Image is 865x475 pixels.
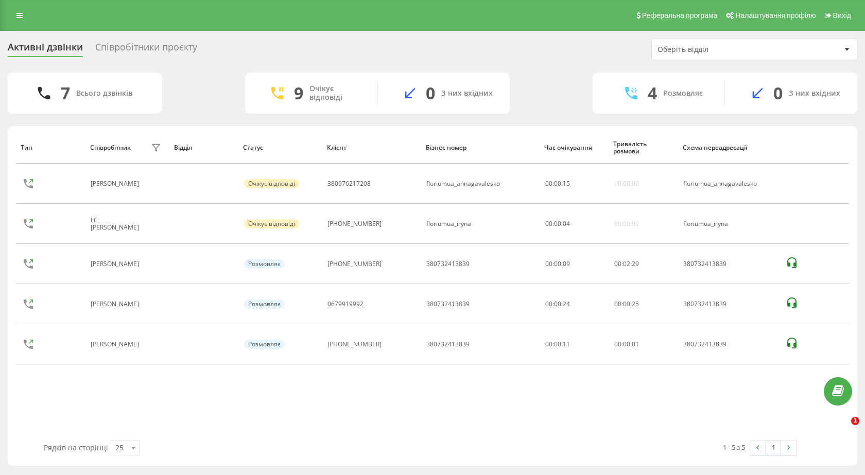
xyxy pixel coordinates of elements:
[545,179,552,188] span: 00
[683,301,774,308] div: 380732413839
[614,260,639,268] div: : :
[44,443,108,452] span: Рядків на сторінці
[327,220,382,227] div: [PHONE_NUMBER]
[545,220,570,227] div: : :
[91,180,142,187] div: [PERSON_NAME]
[554,179,561,188] span: 00
[623,340,630,348] span: 00
[244,219,299,228] div: Очікує відповіді
[735,11,816,20] span: Налаштування профілю
[309,84,361,102] div: Очікує відповіді
[563,219,570,228] span: 04
[632,259,639,268] span: 29
[244,300,285,309] div: Розмовляє
[683,220,774,227] div: floriumua_iryna
[658,45,781,54] div: Оберіть відділ
[683,180,774,187] div: floriumua_annagavalesko
[426,301,470,308] div: 380732413839
[723,442,745,452] div: 1 - 5 з 5
[614,341,639,348] div: : :
[663,89,703,98] div: Розмовляє
[833,11,851,20] span: Вихід
[327,341,382,348] div: [PHONE_NUMBER]
[623,300,630,308] span: 00
[243,144,317,151] div: Статус
[426,260,470,268] div: 380732413839
[545,219,552,228] span: 00
[61,83,70,103] div: 7
[545,341,603,348] div: 00:00:11
[545,301,603,308] div: 00:00:24
[90,144,131,151] div: Співробітник
[327,144,416,151] div: Клієнт
[426,144,534,151] div: Бізнес номер
[683,341,774,348] div: 380732413839
[91,217,148,232] div: LC [PERSON_NAME]
[21,144,80,151] div: Тип
[426,341,470,348] div: 380732413839
[613,140,673,155] div: Тривалість розмови
[115,443,124,453] div: 25
[830,417,855,442] iframe: Intercom live chat
[648,83,657,103] div: 4
[563,179,570,188] span: 15
[554,219,561,228] span: 00
[766,441,781,455] a: 1
[327,180,371,187] div: 380976217208
[174,144,234,151] div: Відділ
[632,300,639,308] span: 25
[683,144,775,151] div: Схема переадресації
[8,42,83,58] div: Активні дзвінки
[614,301,639,308] div: : :
[294,83,303,103] div: 9
[789,89,840,98] div: З них вхідних
[327,301,364,308] div: 0679919992
[614,300,621,308] span: 00
[441,89,493,98] div: З них вхідних
[244,340,285,349] div: Розмовляє
[244,259,285,269] div: Розмовляє
[545,180,570,187] div: : :
[623,259,630,268] span: 02
[426,180,500,187] div: floriumua_annagavalesko
[76,89,132,98] div: Всього дзвінків
[544,144,604,151] div: Час очікування
[91,301,142,308] div: [PERSON_NAME]
[91,341,142,348] div: [PERSON_NAME]
[426,220,471,227] div: floriumua_iryna
[614,220,639,227] div: 00:00:00
[642,11,718,20] span: Реферальна програма
[244,179,299,188] div: Очікує відповіді
[632,340,639,348] span: 01
[95,42,197,58] div: Співробітники проєкту
[545,260,603,268] div: 00:00:09
[91,260,142,268] div: [PERSON_NAME]
[773,83,783,103] div: 0
[851,417,859,425] span: 1
[614,180,639,187] div: 00:00:00
[683,260,774,268] div: 380732413839
[614,340,621,348] span: 00
[327,260,382,268] div: [PHONE_NUMBER]
[426,83,435,103] div: 0
[614,259,621,268] span: 00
